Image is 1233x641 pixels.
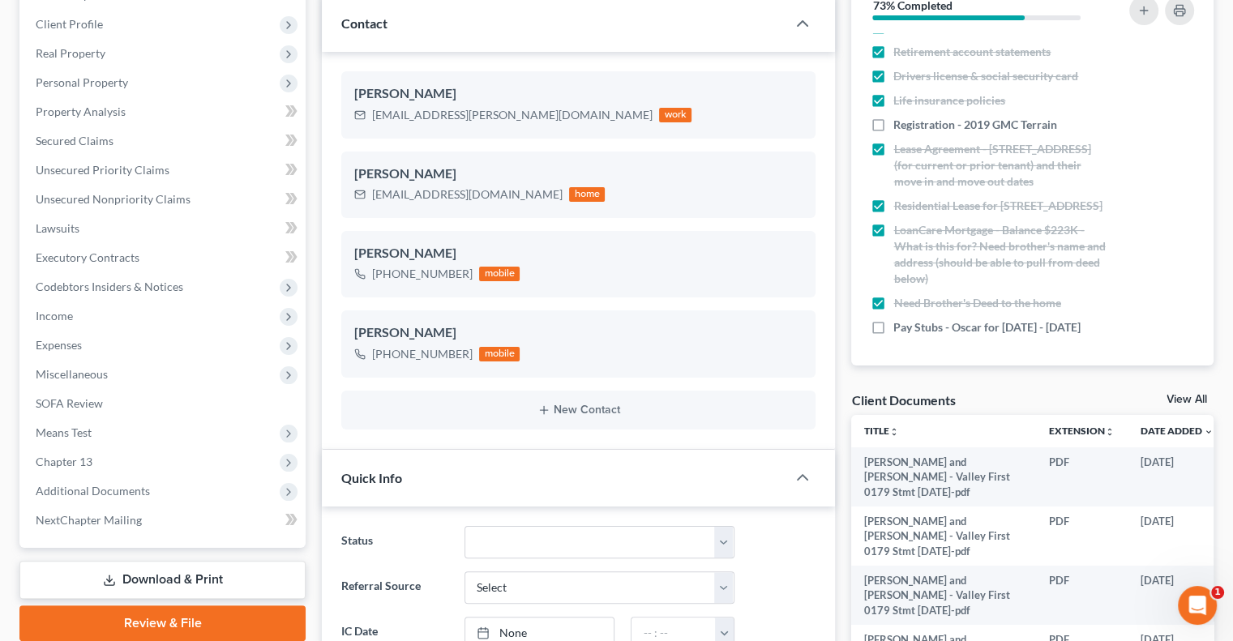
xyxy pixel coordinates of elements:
[36,134,113,147] span: Secured Claims
[36,250,139,264] span: Executory Contracts
[341,15,387,31] span: Contact
[36,396,103,410] span: SOFA Review
[23,389,306,418] a: SOFA Review
[36,46,105,60] span: Real Property
[1167,394,1207,405] a: View All
[333,571,456,604] label: Referral Source
[36,17,103,31] span: Client Profile
[893,117,1057,133] span: Registration - 2019 GMC Terrain
[36,455,92,468] span: Chapter 13
[851,506,1036,566] td: [PERSON_NAME] and [PERSON_NAME] - Valley First 0179 Stmt [DATE]-pdf
[36,338,82,352] span: Expenses
[1204,427,1214,437] i: expand_more
[1178,586,1217,625] iframe: Intercom live chat
[851,447,1036,506] td: [PERSON_NAME] and [PERSON_NAME] - Valley First 0179 Stmt [DATE]-pdf
[1128,447,1227,506] td: [DATE]
[23,243,306,272] a: Executory Contracts
[1211,586,1224,599] span: 1
[36,309,73,323] span: Income
[36,425,92,439] span: Means Test
[36,513,142,527] span: NextChapter Mailing
[889,427,899,437] i: unfold_more
[354,84,803,104] div: [PERSON_NAME]
[893,295,1060,311] span: Need Brother's Deed to the home
[372,186,563,203] div: [EMAIL_ADDRESS][DOMAIN_NAME]
[23,185,306,214] a: Unsecured Nonpriority Claims
[659,108,691,122] div: work
[851,566,1036,625] td: [PERSON_NAME] and [PERSON_NAME] - Valley First 0179 Stmt [DATE]-pdf
[893,222,1109,287] span: LoanCare Mortgage - Balance $223K - What is this for? Need brother's name and address (should be ...
[1036,506,1128,566] td: PDF
[341,470,402,485] span: Quick Info
[479,267,520,281] div: mobile
[893,319,1081,335] span: Pay Stubs - Oscar for [DATE] - [DATE]
[36,163,169,177] span: Unsecured Priority Claims
[372,107,653,123] div: [EMAIL_ADDRESS][PERSON_NAME][DOMAIN_NAME]
[1105,427,1115,437] i: unfold_more
[36,105,126,118] span: Property Analysis
[333,526,456,558] label: Status
[23,126,306,156] a: Secured Claims
[893,198,1102,214] span: Residential Lease for [STREET_ADDRESS]
[36,192,191,206] span: Unsecured Nonpriority Claims
[1049,425,1115,437] a: Extensionunfold_more
[893,92,1005,109] span: Life insurance policies
[893,141,1109,190] span: Lease Agreement - [STREET_ADDRESS] (for current or prior tenant) and their move in and move out d...
[19,561,306,599] a: Download & Print
[372,346,473,362] div: [PHONE_NUMBER]
[372,266,473,282] div: [PHONE_NUMBER]
[1036,566,1128,625] td: PDF
[1036,447,1128,506] td: PDF
[23,156,306,185] a: Unsecured Priority Claims
[354,323,803,343] div: [PERSON_NAME]
[864,425,899,437] a: Titleunfold_more
[1128,566,1227,625] td: [DATE]
[36,367,108,381] span: Miscellaneous
[354,244,803,263] div: [PERSON_NAME]
[36,484,150,498] span: Additional Documents
[23,506,306,535] a: NextChapter Mailing
[36,75,128,89] span: Personal Property
[893,44,1051,60] span: Retirement account statements
[23,214,306,243] a: Lawsuits
[36,221,79,235] span: Lawsuits
[354,165,803,184] div: [PERSON_NAME]
[354,404,803,417] button: New Contact
[851,391,955,408] div: Client Documents
[893,68,1078,84] span: Drivers license & social security card
[1141,425,1214,437] a: Date Added expand_more
[19,605,306,641] a: Review & File
[1128,506,1227,566] td: [DATE]
[479,347,520,361] div: mobile
[23,97,306,126] a: Property Analysis
[36,280,183,293] span: Codebtors Insiders & Notices
[569,187,605,202] div: home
